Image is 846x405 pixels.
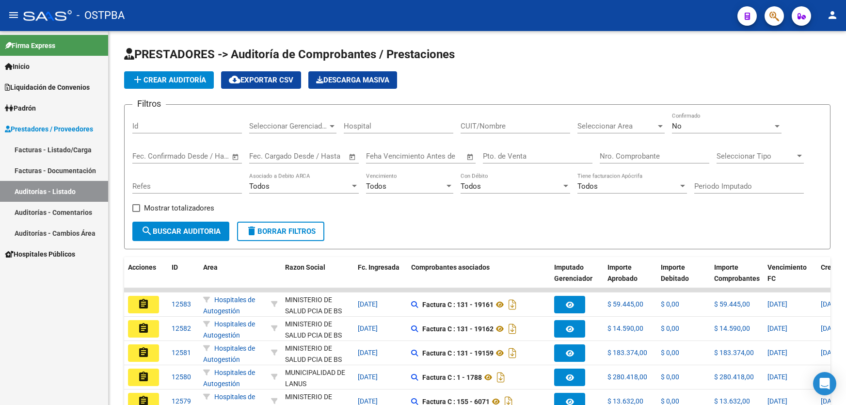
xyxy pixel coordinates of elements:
[308,71,397,89] app-download-masive: Descarga masiva de comprobantes (adjuntos)
[249,152,288,161] input: Fecha inicio
[5,249,75,259] span: Hospitales Públicos
[347,151,358,162] button: Open calendar
[285,367,350,388] div: - 30999001005
[607,373,647,381] span: $ 280.418,00
[281,257,354,300] datatable-header-cell: Razon Social
[199,257,267,300] datatable-header-cell: Area
[550,257,604,300] datatable-header-cell: Imputado Gerenciador
[77,5,125,26] span: - OSTPBA
[124,257,168,300] datatable-header-cell: Acciones
[221,71,301,89] button: Exportar CSV
[461,182,481,191] span: Todos
[138,298,149,310] mat-icon: assignment
[661,349,679,356] span: $ 0,00
[821,397,841,405] span: [DATE]
[577,122,656,130] span: Seleccionar Area
[172,324,191,332] span: 12582
[172,373,191,381] span: 12580
[661,324,679,332] span: $ 0,00
[672,122,682,130] span: No
[422,301,494,308] strong: Factura C : 131 - 19161
[827,9,838,21] mat-icon: person
[246,225,257,237] mat-icon: delete
[138,323,149,334] mat-icon: assignment
[203,320,255,339] span: Hospitales de Autogestión
[767,373,787,381] span: [DATE]
[172,300,191,308] span: 12583
[506,345,519,361] i: Descargar documento
[138,371,149,383] mat-icon: assignment
[354,257,407,300] datatable-header-cell: Fc. Ingresada
[237,222,324,241] button: Borrar Filtros
[661,397,679,405] span: $ 0,00
[203,344,255,363] span: Hospitales de Autogestión
[506,297,519,312] i: Descargar documento
[124,48,455,61] span: PRESTADORES -> Auditoría de Comprobantes / Prestaciones
[607,349,647,356] span: $ 183.374,00
[138,347,149,358] mat-icon: assignment
[249,122,328,130] span: Seleccionar Gerenciador
[714,349,754,356] span: $ 183.374,00
[577,182,598,191] span: Todos
[144,202,214,214] span: Mostrar totalizadores
[506,321,519,337] i: Descargar documento
[132,74,144,85] mat-icon: add
[285,367,350,389] div: MUNICIPALIDAD DE LANUS
[285,319,350,352] div: MINISTERIO DE SALUD PCIA DE BS AS
[172,397,191,405] span: 12579
[607,300,643,308] span: $ 59.445,00
[172,349,191,356] span: 12581
[767,397,787,405] span: [DATE]
[124,71,214,89] button: Crear Auditoría
[767,263,807,282] span: Vencimiento FC
[714,263,760,282] span: Importe Comprobantes
[285,343,350,363] div: - 30626983398
[821,324,841,332] span: [DATE]
[203,369,255,388] span: Hospitales de Autogestión
[717,152,795,161] span: Seleccionar Tipo
[422,373,482,381] strong: Factura C : 1 - 1788
[180,152,227,161] input: Fecha fin
[5,40,55,51] span: Firma Express
[767,324,787,332] span: [DATE]
[714,373,754,381] span: $ 280.418,00
[132,222,229,241] button: Buscar Auditoria
[422,349,494,357] strong: Factura C : 131 - 19159
[714,397,750,405] span: $ 13.632,00
[308,71,397,89] button: Descarga Masiva
[285,343,350,376] div: MINISTERIO DE SALUD PCIA DE BS AS
[366,182,386,191] span: Todos
[132,97,166,111] h3: Filtros
[657,257,710,300] datatable-header-cell: Importe Debitado
[285,294,350,315] div: - 30626983398
[5,103,36,113] span: Padrón
[285,263,325,271] span: Razon Social
[661,263,689,282] span: Importe Debitado
[285,294,350,327] div: MINISTERIO DE SALUD PCIA DE BS AS
[141,225,153,237] mat-icon: search
[767,349,787,356] span: [DATE]
[495,370,507,385] i: Descargar documento
[172,263,178,271] span: ID
[661,373,679,381] span: $ 0,00
[813,372,836,395] div: Open Intercom Messenger
[297,152,344,161] input: Fecha fin
[661,300,679,308] span: $ 0,00
[8,9,19,21] mat-icon: menu
[246,227,316,236] span: Borrar Filtros
[132,152,172,161] input: Fecha inicio
[411,263,490,271] span: Comprobantes asociados
[710,257,764,300] datatable-header-cell: Importe Comprobantes
[422,325,494,333] strong: Factura C : 131 - 19162
[5,61,30,72] span: Inicio
[249,182,270,191] span: Todos
[358,300,378,308] span: [DATE]
[128,263,156,271] span: Acciones
[229,76,293,84] span: Exportar CSV
[714,324,750,332] span: $ 14.590,00
[229,74,240,85] mat-icon: cloud_download
[358,349,378,356] span: [DATE]
[358,373,378,381] span: [DATE]
[141,227,221,236] span: Buscar Auditoria
[607,324,643,332] span: $ 14.590,00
